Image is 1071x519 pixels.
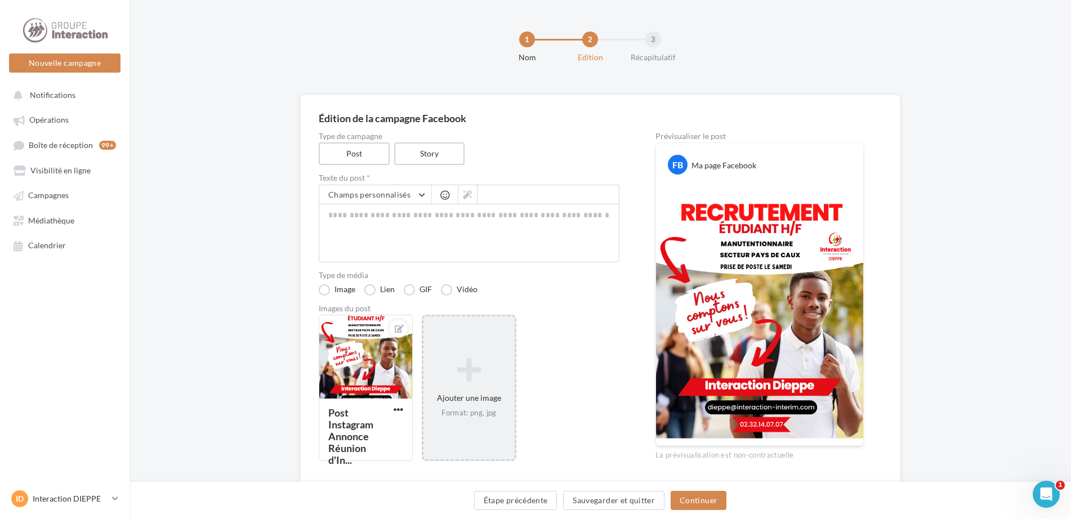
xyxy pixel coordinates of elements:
[7,84,118,105] button: Notifications
[16,493,24,504] span: ID
[655,132,864,140] div: Prévisualiser le post
[319,142,390,165] label: Post
[617,52,689,63] div: Récapitulatif
[668,155,688,175] div: FB
[28,191,69,200] span: Campagnes
[29,115,69,125] span: Opérations
[645,32,661,47] div: 3
[9,488,121,509] a: ID Interaction DIEPPE
[328,406,373,466] div: Post Instagram Annonce Réunion d'In...
[319,113,882,123] div: Édition de la campagne Facebook
[319,174,619,182] label: Texte du post *
[491,52,563,63] div: Nom
[28,216,74,225] span: Médiathèque
[9,53,121,73] button: Nouvelle campagne
[7,109,123,129] a: Opérations
[319,284,355,296] label: Image
[319,132,619,140] label: Type de campagne
[328,190,410,199] span: Champs personnalisés
[7,235,123,255] a: Calendrier
[554,52,626,63] div: Edition
[29,140,93,150] span: Boîte de réception
[1056,481,1065,490] span: 1
[319,185,431,204] button: Champs personnalisés
[28,241,66,250] span: Calendrier
[33,493,108,504] p: Interaction DIEPPE
[671,491,726,510] button: Continuer
[319,305,619,312] div: Images du post
[7,210,123,230] a: Médiathèque
[319,271,619,279] label: Type de média
[99,141,116,150] div: 99+
[7,135,123,155] a: Boîte de réception99+
[1033,481,1060,508] iframe: Intercom live chat
[364,284,395,296] label: Lien
[563,491,664,510] button: Sauvegarder et quitter
[474,491,557,510] button: Étape précédente
[519,32,535,47] div: 1
[582,32,598,47] div: 2
[404,284,432,296] label: GIF
[30,165,91,175] span: Visibilité en ligne
[7,185,123,205] a: Campagnes
[30,90,75,100] span: Notifications
[7,160,123,180] a: Visibilité en ligne
[441,284,478,296] label: Vidéo
[394,142,465,165] label: Story
[655,446,864,460] div: La prévisualisation est non-contractuelle
[691,160,756,171] div: Ma page Facebook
